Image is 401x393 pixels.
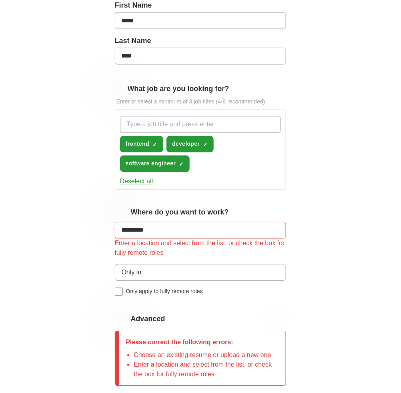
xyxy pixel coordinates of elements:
p: Enter or select a minimum of 3 job titles (4-8 recommended) [115,98,287,106]
span: Only in [122,268,142,278]
img: search.png [115,85,124,94]
img: location.png [115,206,128,219]
div: Enter a location and select from the list, or check the box for fully remote roles [115,239,287,258]
button: frontend✓ [120,136,164,153]
button: software engineer✓ [120,156,190,172]
button: Only in [115,264,287,281]
span: Advanced [131,314,165,325]
button: developer✓ [166,136,214,153]
li: Choose an existing resume or upload a new one [134,351,279,360]
button: Deselect all [120,177,153,187]
label: Last Name [115,36,287,46]
input: Type a job title and press enter [120,116,281,133]
span: Only apply to fully remote roles [126,288,203,296]
label: Where do you want to work? [131,207,229,218]
span: software engineer [126,160,176,168]
li: Enter a location and select from the list, or check the box for fully remote roles [134,360,279,379]
img: filter [115,312,128,325]
input: Only apply to fully remote roles [115,288,123,296]
span: ✓ [179,161,184,168]
span: ✓ [203,142,208,148]
span: frontend [126,140,150,149]
span: developer [172,140,200,149]
p: Please correct the following errors: [126,338,279,347]
span: ✓ [152,142,157,148]
label: What job are you looking for? [128,84,229,95]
